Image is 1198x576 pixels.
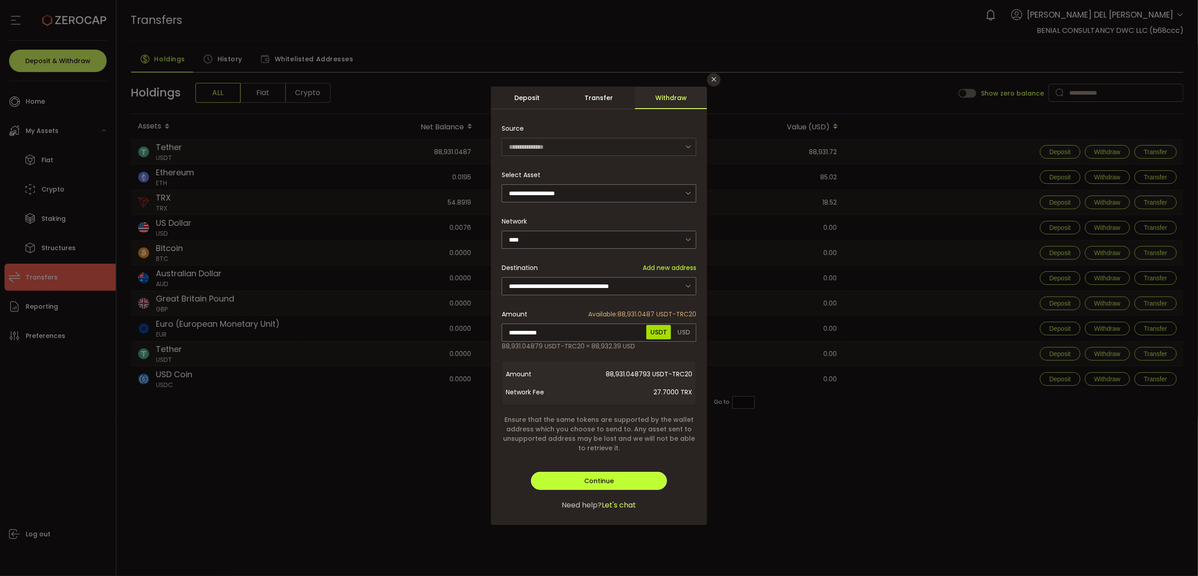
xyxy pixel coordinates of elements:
div: Transfer [563,87,635,109]
button: Continue [531,472,667,490]
span: USD [673,325,694,339]
div: dialog [491,87,707,525]
label: Network [502,217,532,226]
span: Amount [502,310,527,319]
span: Let's chat [602,500,636,511]
span: USDT [646,325,671,339]
span: 88,931.048793 USDT-TRC20 [578,365,692,383]
span: Destination [502,263,538,272]
div: Withdraw [635,87,707,109]
span: Source [502,119,524,137]
div: Deposit [491,87,563,109]
span: 88,931.04879 USDT-TRC20 ≈ 88,932.39 USD [502,342,635,351]
span: Need help? [562,500,602,511]
iframe: Chat Widget [1094,479,1198,576]
label: Select Asset [502,170,546,179]
span: 88,931.0487 USDT-TRC20 [588,310,696,319]
button: Close [707,73,721,87]
span: Amount [506,365,578,383]
span: Network Fee [506,383,578,401]
span: Ensure that the same tokens are supported by the wallet address which you choose to send to. Any ... [502,415,696,453]
span: Continue [584,476,614,485]
span: Add new address [643,263,696,273]
span: Available: [588,310,617,319]
span: 27.7000 TRX [578,383,692,401]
